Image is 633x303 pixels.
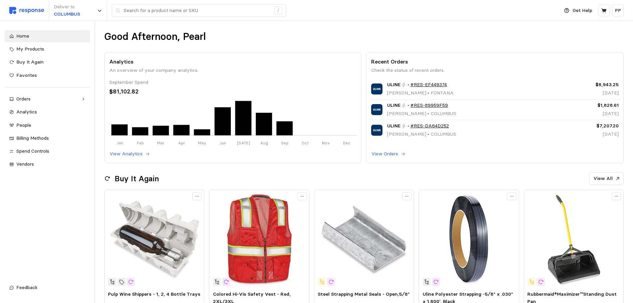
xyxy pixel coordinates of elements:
h2: Buy It Again [115,174,159,184]
p: [PERSON_NAME] COLUMBUS [387,110,456,117]
p: Analytics [109,58,357,66]
tspan: Apr [178,140,185,145]
tspan: Sep [281,140,288,145]
tspan: Mar [157,140,164,145]
a: #RES-89959F59 [410,102,448,109]
p: Get Help [573,7,592,14]
p: Check the status of recent orders. [371,67,619,74]
p: PP [615,7,621,14]
a: Spend Controls [5,145,90,157]
img: ULINE [371,125,382,136]
p: • [407,102,409,109]
p: Deliver to [54,3,80,11]
tspan: Jun [219,140,226,145]
img: ULINE [371,83,382,94]
span: Analytics [16,109,37,115]
p: $7,207.20 [560,122,619,130]
span: Billing Methods [16,135,49,141]
p: Recent Orders [371,58,619,66]
img: S-22908R-2X [213,193,305,286]
div: $81,102.82 [109,87,357,96]
span: ULINE [387,122,400,130]
button: Get Help [560,4,596,17]
span: • [426,131,431,137]
h1: Good Afternoon, Pearl [104,30,206,43]
span: Spend Controls [16,148,49,154]
span: Buy It Again [16,59,44,65]
button: Feedback [5,282,90,294]
p: View All [593,175,613,182]
tspan: Aug [260,140,268,145]
button: PP [612,5,624,16]
img: ULINE [371,104,382,115]
span: • [426,90,431,96]
span: People [16,122,31,128]
p: • [407,122,409,130]
span: Pulp Wine Shippers - 1, 2, 4 Bottle Trays [108,291,200,297]
tspan: Jan [116,140,123,145]
p: COLUMBUS [54,11,80,18]
span: • [426,110,431,116]
a: Buy It Again [5,56,90,68]
input: Search for a product name or SKU [124,5,271,17]
a: Home [5,30,90,42]
tspan: [DATE] [237,140,250,145]
img: svg%3e [9,7,44,14]
span: Home [16,33,29,39]
p: [DATE] [560,89,619,97]
p: View Orders [371,150,398,158]
a: Analytics [5,106,90,118]
p: • [407,81,409,88]
p: [DATE] [560,110,619,117]
p: $8,943.25 [560,81,619,88]
tspan: Oct [302,140,309,145]
a: #RES-EF449374 [410,81,447,88]
p: [PERSON_NAME] FONTANA [387,89,454,97]
p: [PERSON_NAME] COLUMBUS [387,131,456,138]
p: An overview of your company analytics. [109,67,357,74]
a: My Products [5,43,90,55]
button: View All [589,172,624,185]
a: Billing Methods [5,132,90,144]
p: View Analytics [110,150,143,158]
a: Vendors [5,158,90,170]
span: Feedback [16,284,38,290]
a: #RES-DA64D252 [410,122,449,130]
button: View Analytics [109,150,150,158]
span: ULINE [387,102,400,109]
div: September Spend [109,79,357,86]
tspan: Nov [322,140,330,145]
img: S-24716T [108,193,200,286]
span: ULINE [387,81,400,88]
p: $1,828.61 [560,102,619,109]
a: Orders [5,93,90,105]
span: Steel Strapping Metal Seals - Open,5⁄8" [318,291,410,297]
img: S-832 [318,193,410,286]
span: My Products [16,46,44,52]
a: People [5,119,90,131]
tspan: Feb [137,140,144,145]
span: Vendors [16,161,34,167]
div: / [274,7,282,15]
div: Orders [16,95,78,103]
img: S-1656 [423,193,515,286]
a: Favorites [5,70,90,81]
span: Favorites [16,72,37,78]
tspan: Dec [343,140,350,145]
p: [DATE] [560,131,619,138]
tspan: May [198,140,206,145]
button: View Orders [371,150,406,158]
img: H-7202 [527,193,620,286]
